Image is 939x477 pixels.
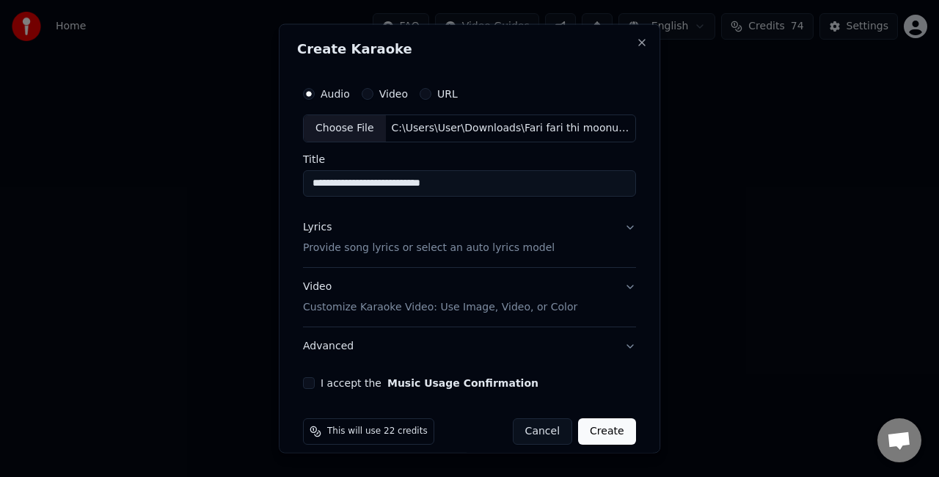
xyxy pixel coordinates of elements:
[303,279,577,314] div: Video
[327,425,428,437] span: This will use 22 credits
[303,153,636,164] label: Title
[303,219,332,234] div: Lyrics
[297,43,642,56] h2: Create Karaoke
[304,115,386,142] div: Choose File
[303,240,555,255] p: Provide song lyrics or select an auto lyrics model
[386,121,635,136] div: C:\Users\User\Downloads\Fari fari thi moonuge (Cover).mp3
[387,377,538,387] button: I accept the
[303,299,577,314] p: Customize Karaoke Video: Use Image, Video, or Color
[303,208,636,266] button: LyricsProvide song lyrics or select an auto lyrics model
[321,377,538,387] label: I accept the
[437,89,458,99] label: URL
[379,89,408,99] label: Video
[578,418,636,444] button: Create
[321,89,350,99] label: Audio
[303,327,636,365] button: Advanced
[303,267,636,326] button: VideoCustomize Karaoke Video: Use Image, Video, or Color
[513,418,572,444] button: Cancel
